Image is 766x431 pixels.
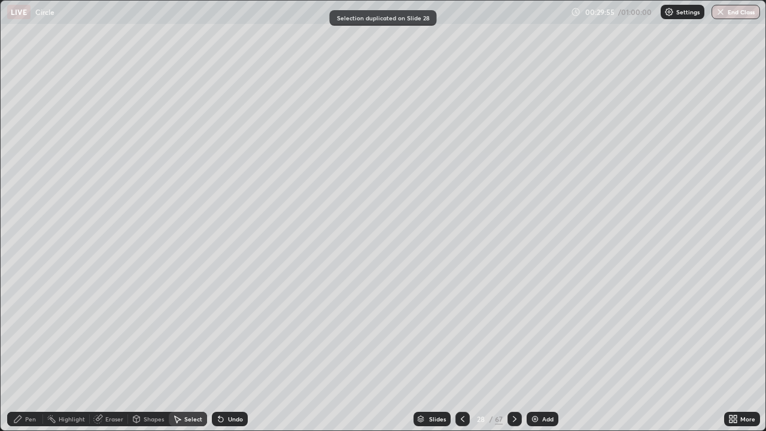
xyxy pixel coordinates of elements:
div: Slides [429,416,446,422]
div: Add [542,416,554,422]
img: add-slide-button [530,414,540,424]
div: Shapes [144,416,164,422]
p: Circle [35,7,54,17]
div: More [740,416,755,422]
div: Select [184,416,202,422]
img: end-class-cross [716,7,725,17]
p: LIVE [11,7,27,17]
div: Undo [228,416,243,422]
img: class-settings-icons [664,7,674,17]
p: Settings [676,9,700,15]
div: Eraser [105,416,123,422]
div: 67 [495,414,503,424]
div: Highlight [59,416,85,422]
div: Pen [25,416,36,422]
div: / [489,415,493,423]
button: End Class [712,5,760,19]
div: 28 [475,415,487,423]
